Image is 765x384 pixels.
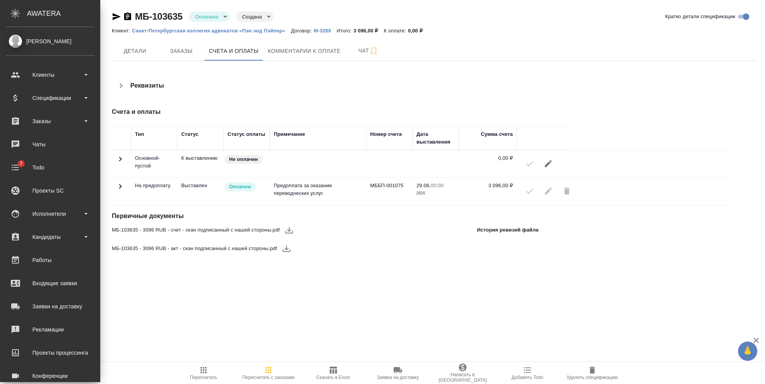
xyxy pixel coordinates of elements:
[6,231,94,243] div: Кандидаты
[227,130,265,138] div: Статус оплаты
[366,178,413,205] td: МББП-001075
[268,46,341,56] span: Комментарии к оплате
[2,274,98,293] a: Входящие заявки
[301,362,366,384] button: Скачать в Excel
[313,28,337,34] p: М-3289
[369,46,378,56] svg: Подписаться
[459,151,517,178] td: 0,00 ₽
[384,28,408,34] p: К оплате:
[354,28,384,34] p: 3 096,00 ₽
[512,375,543,380] span: Добавить Todo
[6,324,94,335] div: Рекламации
[193,14,221,20] button: Оплачена
[366,362,430,384] button: Заявка на доставку
[15,160,27,167] span: 7
[416,189,455,197] p: 2025
[2,320,98,339] a: Рекламации
[738,342,757,361] button: 🙏
[2,250,98,270] a: Работы
[416,130,455,146] div: Дата выставления
[112,211,542,221] h4: Первичные документы
[665,13,735,20] span: Кратко детали спецификации
[2,135,98,154] a: Чаты
[6,115,94,127] div: Заказы
[112,245,277,252] span: МБ-103635 - 3096 RUB - акт - скан подписанный с нашей стороны.pdf
[370,130,402,138] div: Номер счета
[181,130,199,138] div: Статус
[274,182,362,197] p: Предоплата за оказание переводческих услуг.
[229,183,251,191] p: Оплачен
[171,362,236,384] button: Пересчитать
[112,226,280,234] span: МБ-103635 - 3096 RUB - счет - скан подписанный с нашей стороны.pdf
[337,28,353,34] p: Итого:
[181,154,220,162] p: Счет отправлен к выставлению в ардеп, но в 1С не выгружен еще, разблокировать можно только на сто...
[6,37,94,46] div: [PERSON_NAME]
[242,375,294,380] span: Пересчитать с заказами
[6,162,94,173] div: Todo
[131,151,177,178] td: Основной-пустой
[274,130,305,138] div: Примечание
[350,46,387,56] span: Чат
[430,362,495,384] button: Написать в [GEOGRAPHIC_DATA]
[135,130,144,138] div: Тип
[6,92,94,104] div: Спецификации
[408,28,428,34] p: 0,00 ₽
[236,12,273,22] div: Оплачена
[116,46,153,56] span: Детали
[316,375,350,380] span: Скачать в Excel
[560,362,625,384] button: Удалить спецификацию
[112,107,542,117] h4: Счета и оплаты
[539,154,558,173] button: Редактировать
[477,226,539,234] p: История ревизий файла
[291,28,314,34] p: Договор:
[435,372,490,383] span: Написать в [GEOGRAPHIC_DATA]
[416,183,431,188] p: 29.08,
[209,46,259,56] span: Счета и оплаты
[123,12,132,21] button: Скопировать ссылку
[240,14,264,20] button: Создана
[2,158,98,177] a: 7Todo
[190,375,217,380] span: Пересчитать
[566,375,618,380] span: Удалить спецификацию
[6,254,94,266] div: Работы
[236,362,301,384] button: Пересчитать с заказами
[2,297,98,316] a: Заявки на доставку
[2,181,98,200] a: Проекты SC
[132,27,291,34] a: Санкт-Петербургская коллегия адвокатов «Пэн энд Пэйпер»
[131,178,177,205] td: На предоплату
[112,28,132,34] p: Клиент:
[481,130,513,138] div: Сумма счета
[6,277,94,289] div: Входящие заявки
[6,69,94,81] div: Клиенты
[189,12,230,22] div: Оплачена
[377,375,419,380] span: Заявка на доставку
[6,347,94,359] div: Проекты процессинга
[112,12,121,21] button: Скопировать ссылку для ЯМессенджера
[130,81,164,90] h4: Реквизиты
[229,156,258,163] p: Не оплачен
[2,343,98,362] a: Проекты процессинга
[132,28,291,34] p: Санкт-Петербургская коллегия адвокатов «Пэн энд Пэйпер»
[135,11,183,22] a: МБ-103635
[6,185,94,196] div: Проекты SC
[495,362,560,384] button: Добавить Todo
[431,183,443,188] p: 00:00
[163,46,200,56] span: Заказы
[181,182,220,189] p: Все изменения в спецификации заблокированы
[27,6,100,21] div: AWATERA
[313,27,337,34] a: М-3289
[741,343,754,359] span: 🙏
[116,186,125,192] span: Toggle Row Expanded
[6,208,94,220] div: Исполнители
[6,139,94,150] div: Чаты
[6,370,94,382] div: Конференции
[459,178,517,205] td: 3 096,00 ₽
[116,159,125,165] span: Toggle Row Expanded
[6,301,94,312] div: Заявки на доставку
